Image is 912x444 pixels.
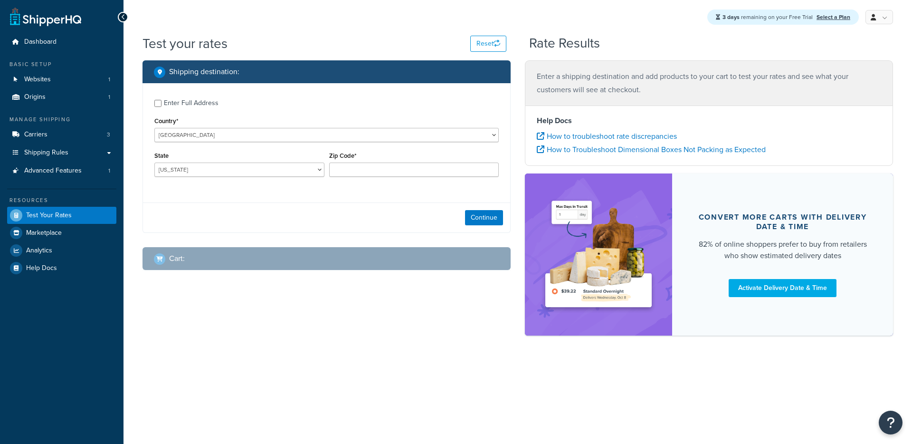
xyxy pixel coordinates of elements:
[470,36,506,52] button: Reset
[7,33,116,51] a: Dashboard
[24,131,47,139] span: Carriers
[169,254,185,263] h2: Cart :
[465,210,503,225] button: Continue
[7,116,116,124] div: Manage Shipping
[7,126,116,144] li: Carriers
[26,264,57,272] span: Help Docs
[7,224,116,241] a: Marketplace
[722,13,740,21] strong: 3 days
[108,167,110,175] span: 1
[7,144,116,162] a: Shipping Rules
[24,76,51,84] span: Websites
[817,13,850,21] a: Select a Plan
[529,36,600,51] h2: Rate Results
[729,279,836,297] a: Activate Delivery Date & Time
[7,242,116,259] a: Analytics
[537,144,766,155] a: How to Troubleshoot Dimensional Boxes Not Packing as Expected
[108,93,110,101] span: 1
[537,70,881,97] p: Enter a shipping destination and add products to your cart to test your rates and see what your c...
[7,207,116,224] a: Test Your Rates
[7,162,116,180] li: Advanced Features
[537,115,881,126] h4: Help Docs
[722,13,814,21] span: remaining on your Free Trial
[7,60,116,68] div: Basic Setup
[108,76,110,84] span: 1
[537,131,677,142] a: How to troubleshoot rate discrepancies
[142,34,228,53] h1: Test your rates
[154,100,161,107] input: Enter Full Address
[24,149,68,157] span: Shipping Rules
[169,68,239,76] h2: Shipping destination :
[154,117,178,125] label: Country*
[7,162,116,180] a: Advanced Features1
[7,71,116,88] a: Websites1
[539,188,658,321] img: feature-image-ddt-36eae7f7280da8017bfb280eaccd9c446f90b1fe08728e4019434db127062ab4.png
[24,38,57,46] span: Dashboard
[7,196,116,204] div: Resources
[7,260,116,277] a: Help Docs
[7,126,116,144] a: Carriers3
[24,93,46,101] span: Origins
[26,247,52,255] span: Analytics
[26,229,62,237] span: Marketplace
[26,212,72,220] span: Test Your Rates
[7,71,116,88] li: Websites
[695,212,870,232] div: Convert more carts with delivery date & time
[879,411,902,434] button: Open Resource Center
[7,88,116,106] li: Origins
[695,239,870,261] div: 82% of online shoppers prefer to buy from retailers who show estimated delivery dates
[154,152,169,159] label: State
[164,97,218,110] div: Enter Full Address
[329,152,356,159] label: Zip Code*
[7,88,116,106] a: Origins1
[107,131,110,139] span: 3
[24,167,82,175] span: Advanced Features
